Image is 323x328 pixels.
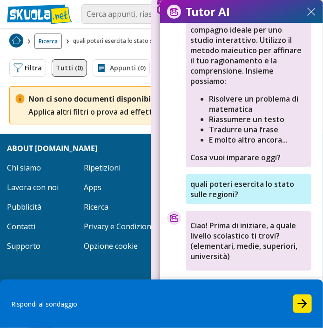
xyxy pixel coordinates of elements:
img: sendMessage [170,8,178,16]
div: Rispondi al sondaggio [11,300,237,308]
img: Nessun risultato [15,94,25,103]
button: Filtra [9,59,46,77]
a: Apps [84,182,101,192]
a: Home [9,34,23,49]
span: quali poteri esercita lo stato sulle regioni? [73,34,189,49]
a: Lavora con noi [7,182,59,192]
span: Non ci sono documenti disponibili per i criteri selezionati [28,92,240,105]
p: Ciao! Prima di iniziare, a quale livello scolastico ti trovi? (elementari, medie, superiori, univ... [190,220,307,261]
li: E molto altro ancora... [209,135,307,145]
a: Privacy e Condizioni [84,221,153,232]
a: Ripetizioni [84,163,121,173]
a: Supporto [7,241,40,251]
img: close [307,7,316,16]
a: Opzione cookie [84,241,138,251]
li: Risolvere un problema di matematica [209,94,307,114]
li: Riassumere un testo [209,114,307,124]
img: Home [9,34,23,48]
a: Ricerca [34,34,62,49]
button: Start the survey [293,294,312,313]
a: Chi siamo [7,163,41,173]
a: Pubblicità [7,202,41,212]
a: Contatti [7,221,35,232]
div: quali poteri esercita lo stato sulle regioni? [186,174,311,204]
li: Tradurre una frase [209,124,307,135]
a: Tutti (0) [52,59,87,77]
div: Ciao! Sono il tuo Tutor AI, il compagno ideale per uno studio interattivo. Utilizzo il metodo mai... [186,10,311,167]
a: Ricerca [84,202,108,212]
img: Filtra filtri mobile [13,63,23,73]
img: tutorai_icon.f08ffa2f.svg [170,214,178,222]
input: Cerca appunti, riassunti o versioni [81,4,185,24]
p: Applica altri filtri o prova ad effettuare una nuova ricerca [28,92,240,118]
strong: About [DOMAIN_NAME] [7,143,97,153]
